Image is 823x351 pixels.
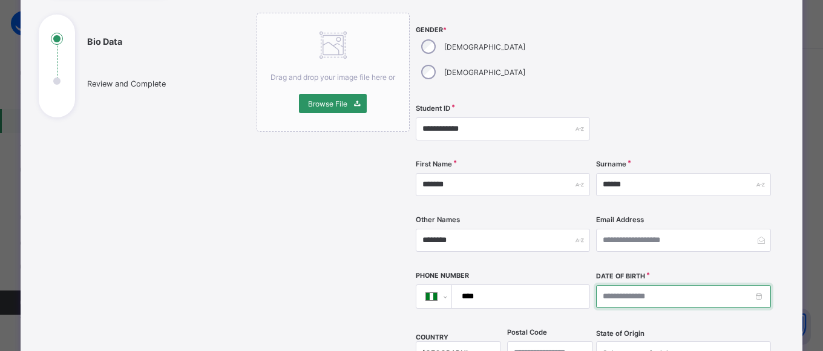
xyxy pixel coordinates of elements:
label: Surname [596,160,626,168]
span: Drag and drop your image file here or [271,73,395,82]
span: Gender [416,26,591,34]
label: [DEMOGRAPHIC_DATA] [444,42,525,51]
span: State of Origin [596,329,644,338]
label: Other Names [416,215,460,224]
label: Phone Number [416,272,469,280]
div: Drag and drop your image file here orBrowse File [257,13,410,132]
span: COUNTRY [416,333,448,341]
label: Student ID [416,104,450,113]
label: Email Address [596,215,644,224]
label: Date of Birth [596,272,645,280]
label: First Name [416,160,452,168]
label: Postal Code [507,328,547,336]
label: [DEMOGRAPHIC_DATA] [444,68,525,77]
span: Browse File [308,99,347,108]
